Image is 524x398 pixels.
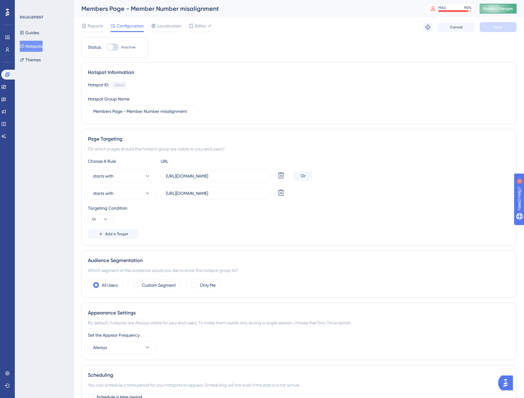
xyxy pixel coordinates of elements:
div: Status: [88,43,101,51]
div: 90 % [464,5,472,10]
div: Page Targeting [88,135,510,143]
input: yourwebsite.com/path [166,190,265,197]
button: Add a Target [88,229,139,239]
label: All Users [102,281,118,289]
div: Which segment of the audience would you like to show this hotspot group to? [88,267,510,274]
button: Cancel [438,22,475,32]
button: Always [88,341,156,354]
span: Configuration [117,22,144,30]
input: Type your Hotspot Group Name here [93,108,192,115]
div: On which pages should the hotspot group be visible to your end users? [88,145,510,153]
div: Targeting Condition [88,204,510,212]
div: Scheduling [88,371,510,379]
div: By default, hotspots are Always visible for your end users. To make them visible only during a si... [88,319,510,326]
div: MAU [438,5,446,10]
div: Audience Segmentation [88,257,510,264]
span: Inactive [121,45,135,50]
button: Publish Changes [480,4,517,14]
div: Hotspot ID: [88,81,109,89]
span: Publish Changes [483,6,513,11]
span: Always [93,344,107,351]
div: ENGAGEMENT [20,15,43,20]
label: Only Me [200,281,216,289]
span: Editor [195,22,206,30]
div: You can schedule a time period for your hotspots to appear. Scheduling will not work if the statu... [88,381,510,389]
div: 3 [43,3,45,8]
div: Hotspot Information [88,69,510,76]
button: Themes [20,54,41,65]
span: Reports [88,22,103,30]
button: Hotspots [20,41,43,52]
span: Save [494,25,502,30]
span: Localization [157,22,181,30]
label: Custom Segment [142,281,176,289]
span: Need Help? [14,2,39,9]
span: Cancel [450,25,463,30]
span: starts with [93,190,113,197]
div: Set the Appear Frequency [88,331,510,339]
input: yourwebsite.com/path [166,173,265,179]
button: starts with [88,187,156,199]
span: Or [92,217,96,222]
button: Save [480,22,517,32]
button: Guides [20,27,39,38]
iframe: UserGuiding AI Assistant Launcher [498,374,517,392]
div: Appearance Settings [88,309,510,317]
div: Or [294,171,312,181]
span: starts with [93,172,113,180]
div: Hotspot Group Name [88,95,130,103]
div: Members Page - Member Number misalignment [81,4,410,13]
button: Or [88,214,113,224]
span: Add a Target [105,232,128,236]
div: URL [161,158,229,165]
div: 23443 [114,83,124,88]
button: starts with [88,170,156,182]
div: Choose A Rule [88,158,156,165]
